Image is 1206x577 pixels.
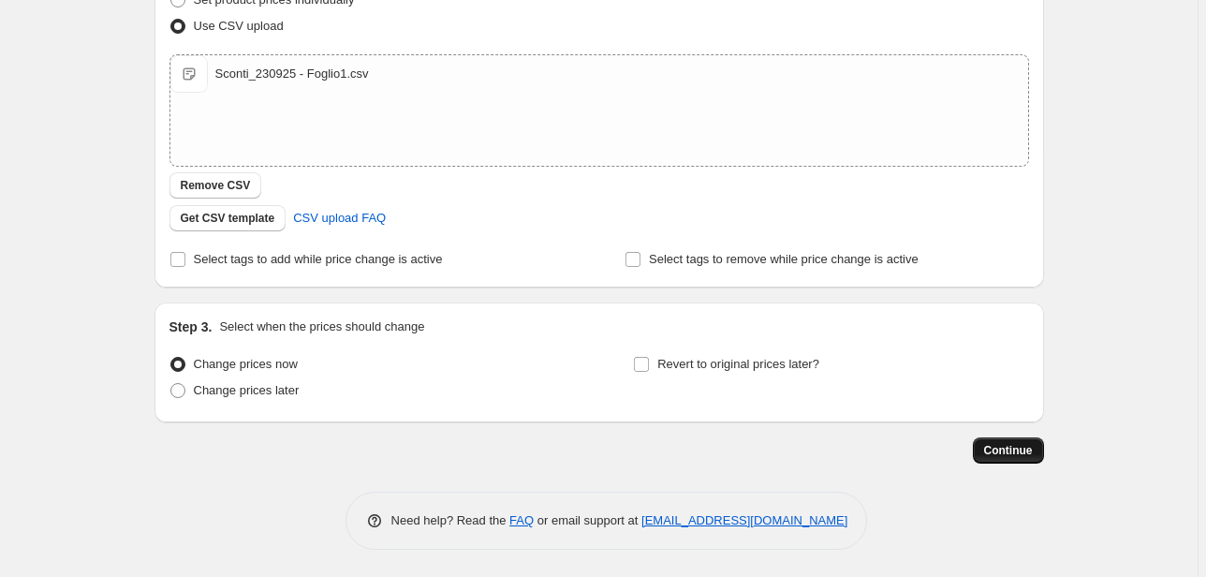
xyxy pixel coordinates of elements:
span: Select tags to remove while price change is active [649,252,919,266]
button: Continue [973,437,1044,464]
h2: Step 3. [169,318,213,336]
p: Select when the prices should change [219,318,424,336]
a: [EMAIL_ADDRESS][DOMAIN_NAME] [641,513,847,527]
span: or email support at [534,513,641,527]
span: Change prices now [194,357,298,371]
span: Get CSV template [181,211,275,226]
span: Remove CSV [181,178,251,193]
span: Revert to original prices later? [657,357,819,371]
button: Get CSV template [169,205,287,231]
span: Continue [984,443,1033,458]
a: FAQ [509,513,534,527]
div: Sconti_230925 - Foglio1.csv [215,65,369,83]
span: Select tags to add while price change is active [194,252,443,266]
a: CSV upload FAQ [282,203,397,233]
span: Need help? Read the [391,513,510,527]
span: CSV upload FAQ [293,209,386,228]
button: Remove CSV [169,172,262,199]
span: Change prices later [194,383,300,397]
span: Use CSV upload [194,19,284,33]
